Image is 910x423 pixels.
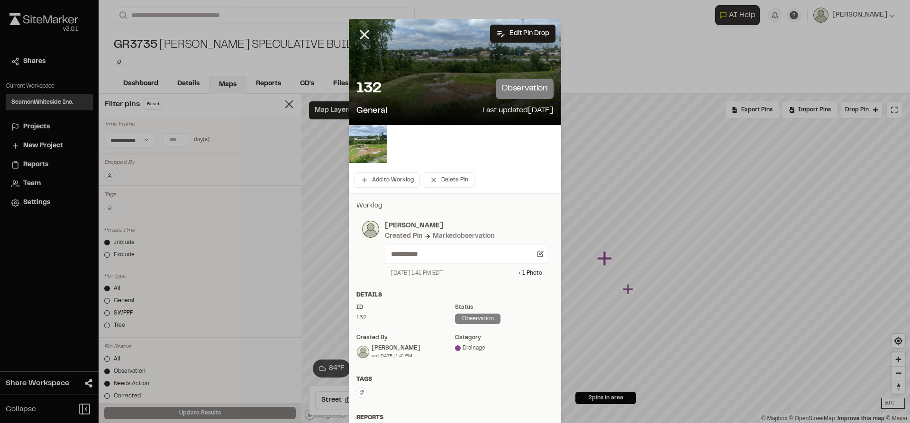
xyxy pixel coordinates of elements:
[356,314,455,322] div: 132
[362,221,379,238] img: photo
[372,352,420,360] div: on [DATE] 1:41 PM
[356,291,554,299] div: Details
[482,105,554,117] p: Last updated [DATE]
[356,80,382,99] p: 132
[496,79,554,99] p: observation
[385,221,548,231] p: [PERSON_NAME]
[356,201,554,211] p: Worklog
[372,344,420,352] div: [PERSON_NAME]
[455,333,554,342] div: category
[433,231,494,242] div: Marked observation
[518,269,542,278] div: + 1 Photo
[455,303,554,312] div: Status
[356,414,554,422] div: Reports
[355,172,420,188] button: Add to Worklog
[455,314,500,324] div: observation
[356,387,367,398] button: Edit Tags
[356,375,554,384] div: Tags
[391,269,443,278] div: [DATE] 1:41 PM EDT
[424,172,474,188] button: Delete Pin
[357,346,369,358] img: Raphael Betit
[385,231,422,242] div: Created Pin
[349,125,387,163] img: file
[455,344,554,352] div: Drainage
[356,105,387,117] p: General
[356,303,455,312] div: ID
[356,333,455,342] div: Created by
